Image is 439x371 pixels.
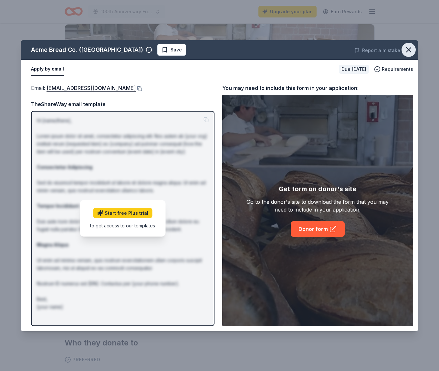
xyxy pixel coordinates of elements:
span: Email : [31,85,136,91]
div: Go to the donor's site to download the form that you may need to include in your application. [241,198,394,213]
strong: Magna Aliqua [37,242,68,247]
button: Save [157,44,186,56]
a: Start free Plus trial [93,208,152,218]
div: Due [DATE] [339,65,369,74]
a: Donor form [291,221,345,237]
div: Get form on donor's site [279,184,356,194]
div: to get access to our templates [90,222,155,229]
div: You may need to include this form in your application: [222,84,413,92]
p: Hi [name/there], Lorem ipsum dolor sit amet, consectetur adipiscing elit. Nos autem ab [your org]... [37,117,209,311]
button: Requirements [374,65,413,73]
span: Requirements [382,65,413,73]
span: Save [171,46,182,54]
button: Report a mistake [354,47,400,54]
div: Acme Bread Co. ([GEOGRAPHIC_DATA]) [31,45,143,55]
strong: Tempor Incididunt [37,203,79,209]
a: [EMAIL_ADDRESS][DOMAIN_NAME] [47,84,136,92]
strong: Consectetur Adipiscing [37,164,92,170]
button: Apply by email [31,62,64,76]
div: TheShareWay email template [31,100,214,108]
